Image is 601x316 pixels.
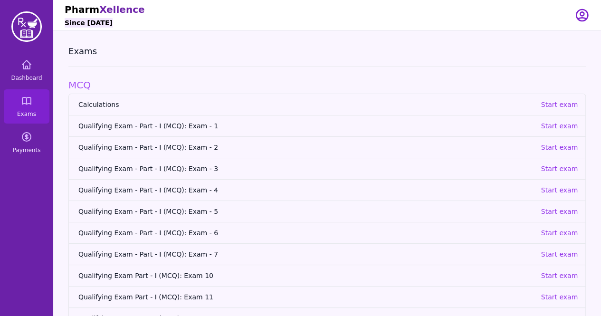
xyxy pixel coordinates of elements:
a: Qualifying Exam - Part - I (MCQ): Exam - 7Start exam [69,243,585,265]
a: Qualifying Exam - Part - I (MCQ): Exam - 6Start exam [69,222,585,243]
span: Calculations [78,100,533,109]
p: Start exam [541,143,578,152]
span: Qualifying Exam - Part - I (MCQ): Exam - 3 [78,164,533,173]
p: Start exam [541,207,578,216]
p: Start exam [541,228,578,238]
span: Qualifying Exam Part - I (MCQ): Exam 10 [78,271,533,280]
p: Start exam [541,185,578,195]
span: Qualifying Exam - Part - I (MCQ): Exam - 5 [78,207,533,216]
p: Start exam [541,271,578,280]
span: Payments [13,146,41,154]
p: Start exam [541,164,578,173]
a: Qualifying Exam Part - I (MCQ): Exam 11Start exam [69,286,585,307]
span: Qualifying Exam - Part - I (MCQ): Exam - 2 [78,143,533,152]
span: Qualifying Exam Part - I (MCQ): Exam 11 [78,292,533,302]
p: Start exam [541,292,578,302]
h6: Since [DATE] [65,18,113,28]
a: CalculationsStart exam [69,94,585,115]
a: Exams [4,89,49,124]
span: Exams [17,110,36,118]
a: Dashboard [4,53,49,87]
span: Pharm [65,4,99,15]
p: Start exam [541,249,578,259]
h1: MCQ [68,78,586,92]
a: Qualifying Exam Part - I (MCQ): Exam 10Start exam [69,265,585,286]
img: PharmXellence Logo [11,11,42,42]
a: Payments [4,125,49,160]
span: Qualifying Exam - Part - I (MCQ): Exam - 7 [78,249,533,259]
span: Qualifying Exam - Part - I (MCQ): Exam - 1 [78,121,533,131]
a: Qualifying Exam - Part - I (MCQ): Exam - 5Start exam [69,201,585,222]
span: Qualifying Exam - Part - I (MCQ): Exam - 4 [78,185,533,195]
a: Qualifying Exam - Part - I (MCQ): Exam - 3Start exam [69,158,585,179]
span: Qualifying Exam - Part - I (MCQ): Exam - 6 [78,228,533,238]
span: Xellence [99,4,144,15]
a: Qualifying Exam - Part - I (MCQ): Exam - 1Start exam [69,115,585,136]
span: Dashboard [11,74,42,82]
p: Start exam [541,121,578,131]
h3: Exams [68,46,586,57]
a: Qualifying Exam - Part - I (MCQ): Exam - 4Start exam [69,179,585,201]
p: Start exam [541,100,578,109]
a: Qualifying Exam - Part - I (MCQ): Exam - 2Start exam [69,136,585,158]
